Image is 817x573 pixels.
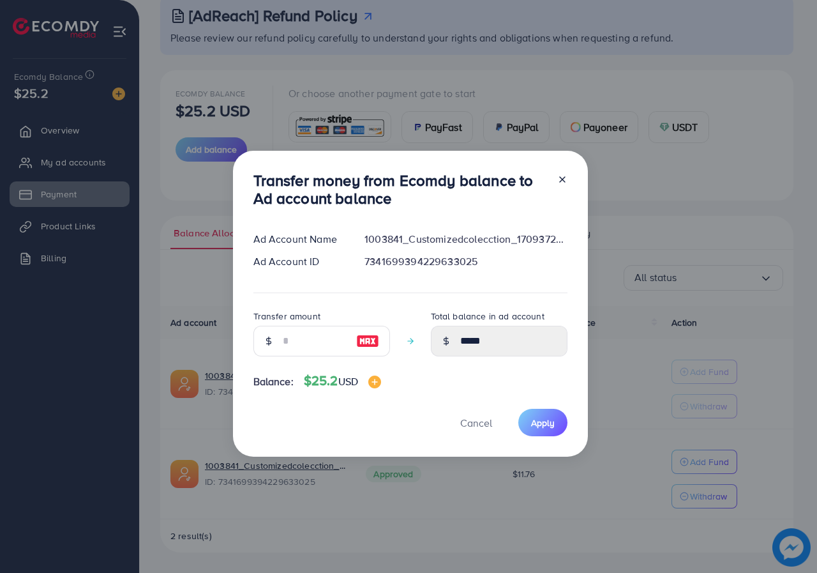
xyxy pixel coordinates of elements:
button: Cancel [444,409,508,436]
img: image [368,376,381,388]
div: Ad Account ID [243,254,355,269]
h4: $25.2 [304,373,381,389]
span: Balance: [253,374,294,389]
div: 7341699394229633025 [354,254,577,269]
h3: Transfer money from Ecomdy balance to Ad account balance [253,171,547,208]
div: Ad Account Name [243,232,355,247]
span: Cancel [460,416,492,430]
img: image [356,333,379,349]
div: 1003841_Customizedcolecction_1709372613954 [354,232,577,247]
label: Total balance in ad account [431,310,544,323]
button: Apply [518,409,567,436]
label: Transfer amount [253,310,320,323]
span: Apply [531,416,555,429]
span: USD [338,374,358,388]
